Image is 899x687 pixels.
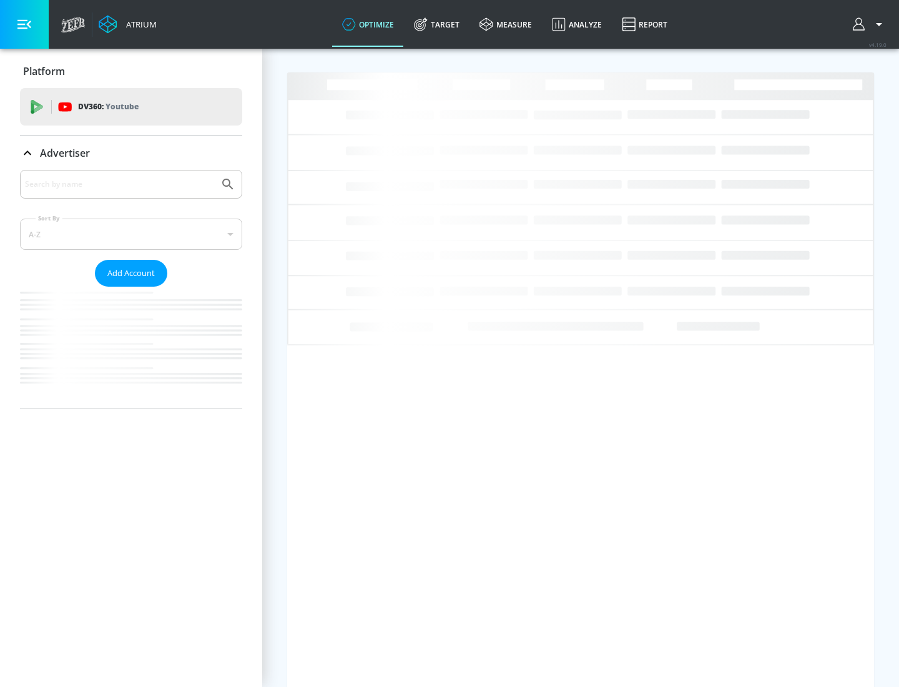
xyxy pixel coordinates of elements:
p: Platform [23,64,65,78]
a: optimize [332,2,404,47]
a: measure [469,2,542,47]
a: Report [612,2,677,47]
p: Youtube [106,100,139,113]
span: v 4.19.0 [869,41,887,48]
a: Atrium [99,15,157,34]
p: Advertiser [40,146,90,160]
div: DV360: Youtube [20,88,242,126]
a: Analyze [542,2,612,47]
a: Target [404,2,469,47]
div: Platform [20,54,242,89]
span: Add Account [107,266,155,280]
div: Advertiser [20,136,242,171]
nav: list of Advertiser [20,287,242,408]
label: Sort By [36,214,62,222]
div: Advertiser [20,170,242,408]
div: Atrium [121,19,157,30]
input: Search by name [25,176,214,192]
div: A-Z [20,219,242,250]
p: DV360: [78,100,139,114]
button: Add Account [95,260,167,287]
